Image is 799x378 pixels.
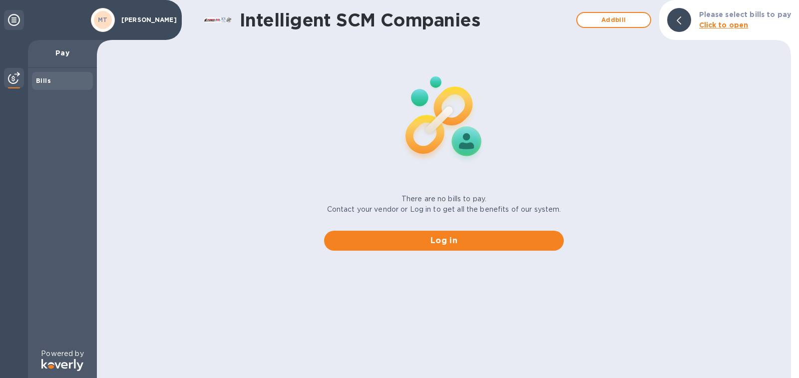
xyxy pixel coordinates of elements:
[121,16,171,23] p: [PERSON_NAME]
[324,231,564,251] button: Log in
[41,349,83,359] p: Powered by
[585,14,642,26] span: Add bill
[240,9,571,30] h1: Intelligent SCM Companies
[576,12,651,28] button: Addbill
[699,21,749,29] b: Click to open
[41,359,83,371] img: Logo
[699,10,791,18] b: Please select bills to pay
[98,16,108,23] b: MT
[36,77,51,84] b: Bills
[327,194,561,215] p: There are no bills to pay. Contact your vendor or Log in to get all the benefits of our system.
[332,235,556,247] span: Log in
[36,48,89,58] p: Pay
